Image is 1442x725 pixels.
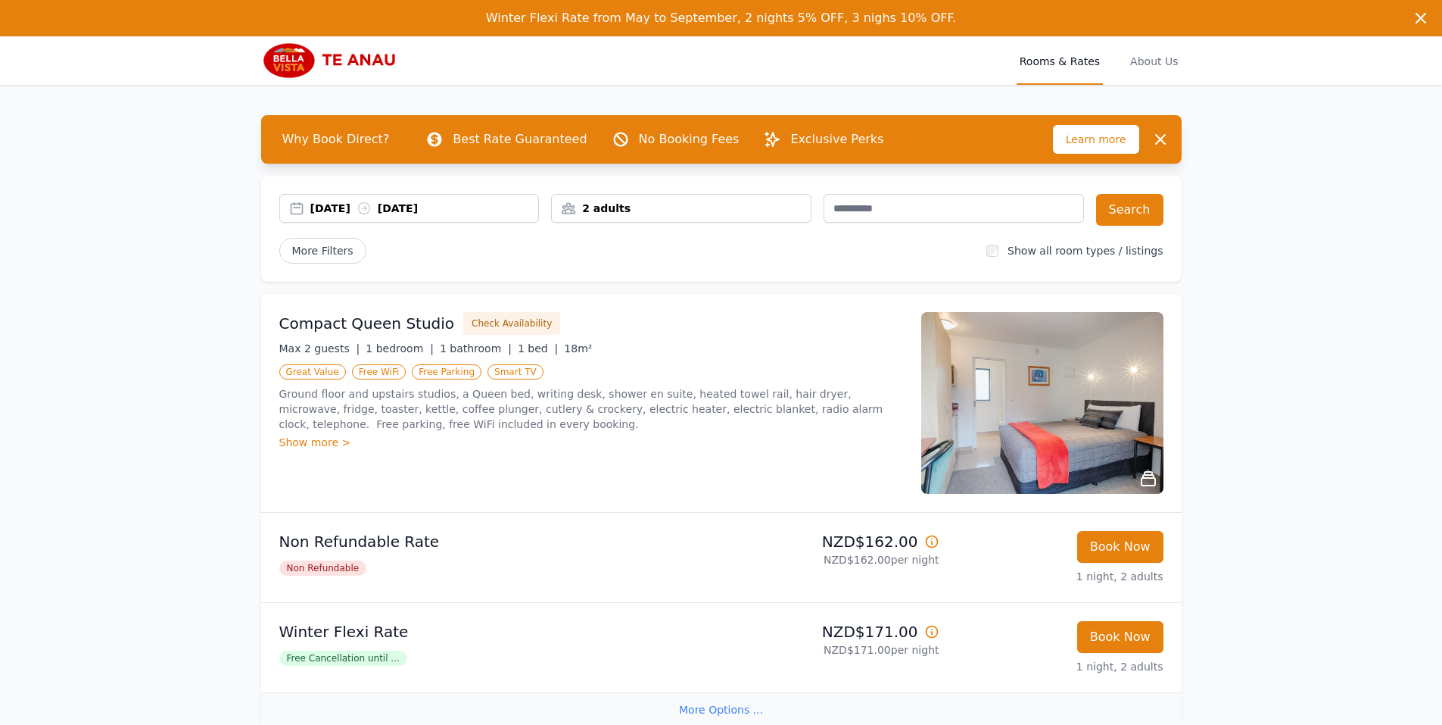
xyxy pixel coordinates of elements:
span: Non Refundable [279,561,367,576]
span: 1 bathroom | [440,342,512,355]
button: Book Now [1077,531,1163,563]
button: Search [1096,194,1163,226]
span: Smart TV [487,364,543,380]
p: Non Refundable Rate [279,531,715,552]
a: About Us [1127,36,1181,85]
p: 1 night, 2 adults [951,659,1163,674]
span: Free Cancellation until ... [279,651,407,666]
p: NZD$162.00 [727,531,939,552]
p: 1 night, 2 adults [951,569,1163,584]
div: 2 adults [552,201,811,216]
p: NZD$171.00 per night [727,642,939,658]
div: [DATE] [DATE] [310,201,539,216]
a: Rooms & Rates [1017,36,1103,85]
label: Show all room types / listings [1008,245,1163,257]
span: 18m² [564,342,592,355]
img: Bella Vista Te Anau [261,42,406,79]
span: More Filters [279,238,366,264]
p: Best Rate Guaranteed [453,130,587,148]
p: Winter Flexi Rate [279,621,715,642]
span: Great Value [279,364,346,380]
p: NZD$171.00 [727,621,939,642]
div: Show more > [279,435,903,450]
p: NZD$162.00 per night [727,552,939,567]
button: Book Now [1077,621,1163,653]
span: Learn more [1053,125,1139,154]
p: Exclusive Perks [790,130,883,148]
p: No Booking Fees [639,130,740,148]
span: Max 2 guests | [279,342,360,355]
span: Why Book Direct? [270,124,402,155]
h3: Compact Queen Studio [279,313,455,334]
span: Free WiFi [352,364,406,380]
span: 1 bedroom | [366,342,434,355]
span: Free Parking [412,364,481,380]
span: 1 bed | [518,342,558,355]
p: Ground floor and upstairs studios, a Queen bed, writing desk, shower en suite, heated towel rail,... [279,386,903,432]
button: Check Availability [463,312,560,335]
span: Winter Flexi Rate from May to September, 2 nights 5% OFF, 3 nighs 10% OFF. [486,11,956,25]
